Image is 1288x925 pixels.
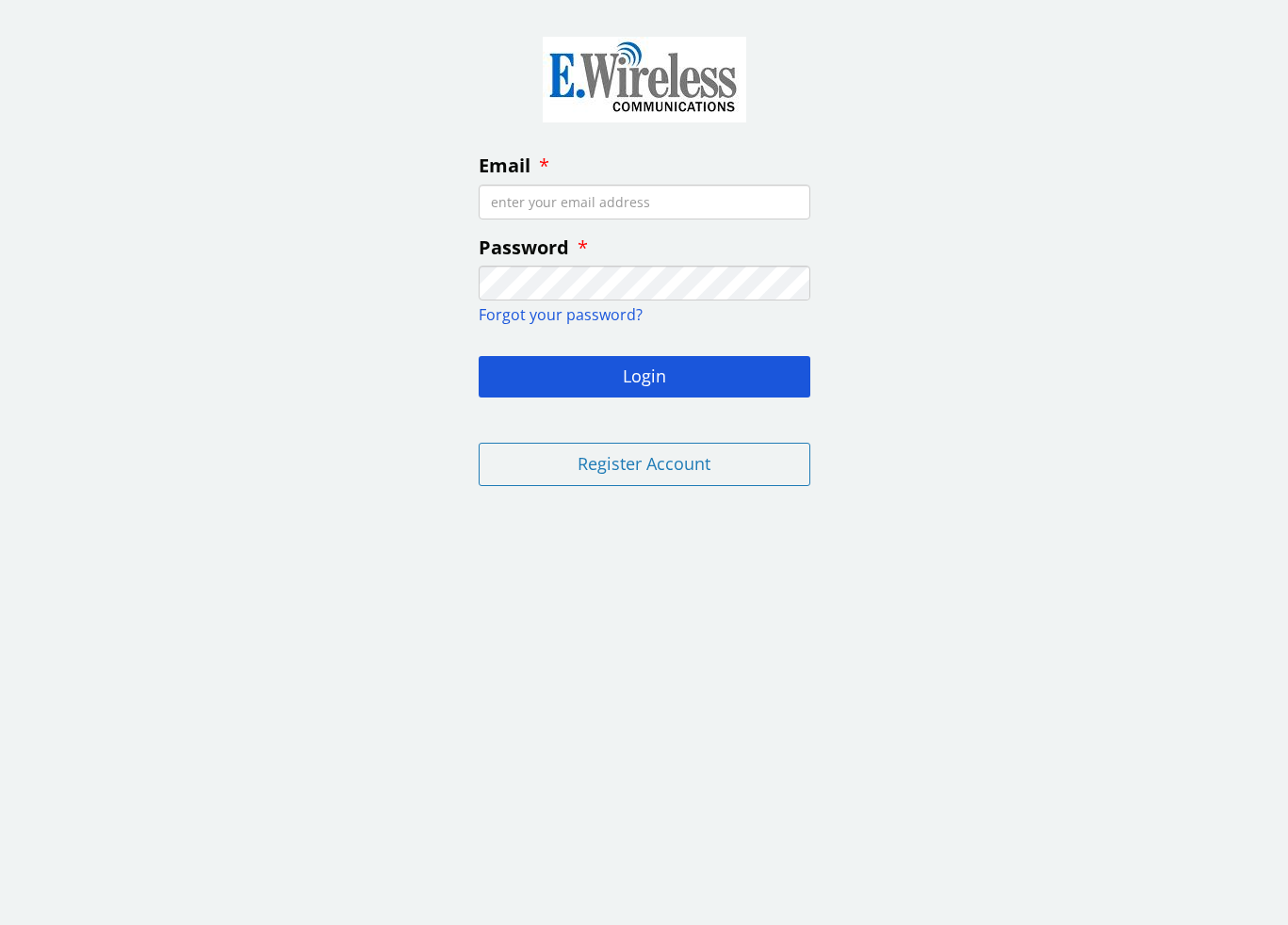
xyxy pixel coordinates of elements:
[479,356,810,398] button: Login
[479,185,810,219] input: enter your email address
[479,153,530,178] span: Email
[479,235,569,260] span: Password
[479,304,643,325] a: Forgot your password?
[479,443,810,486] button: Register Account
